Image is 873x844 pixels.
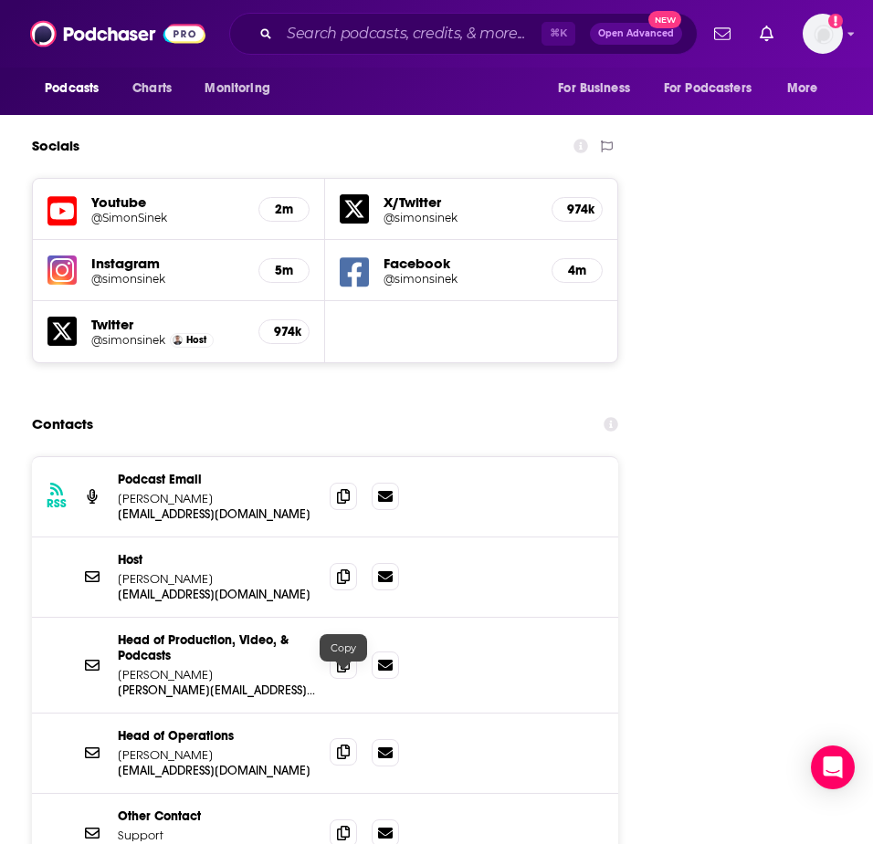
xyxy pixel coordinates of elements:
[91,316,244,333] h5: Twitter
[384,211,537,224] a: @simonsinek
[192,71,293,106] button: open menu
[811,745,855,789] div: Open Intercom Messenger
[787,76,818,101] span: More
[274,202,294,217] h5: 2m
[45,76,99,101] span: Podcasts
[590,23,682,45] button: Open AdvancedNew
[274,263,294,278] h5: 5m
[279,19,542,48] input: Search podcasts, credits, & more...
[118,747,315,763] p: [PERSON_NAME]
[274,324,294,339] h5: 974k
[384,193,537,211] h5: X/Twitter
[558,76,630,101] span: For Business
[320,634,367,662] div: Copy
[205,76,269,101] span: Monitoring
[118,472,315,487] p: Podcast Email
[118,587,315,602] p: [EMAIL_ADDRESS][DOMAIN_NAME]
[752,18,781,49] a: Show notifications dropdown
[30,16,205,51] img: Podchaser - Follow, Share and Rate Podcasts
[91,333,165,347] a: @simonsinek
[118,632,315,663] p: Head of Production, Video, & Podcasts
[707,18,738,49] a: Show notifications dropdown
[118,506,315,522] p: [EMAIL_ADDRESS][DOMAIN_NAME]
[118,763,315,778] p: [EMAIL_ADDRESS][DOMAIN_NAME]
[598,29,674,38] span: Open Advanced
[542,22,575,46] span: ⌘ K
[803,14,843,54] img: User Profile
[121,71,183,106] a: Charts
[118,667,315,682] p: [PERSON_NAME]
[32,407,93,442] h2: Contacts
[91,211,244,224] a: @SimonSinek
[384,272,537,286] a: @simonsinek
[118,828,315,843] p: Support
[118,728,315,744] p: Head of Operations
[828,14,843,28] svg: Add a profile image
[545,71,653,106] button: open menu
[91,211,223,224] h5: @SimonSinek
[803,14,843,54] span: Logged in as Isla
[803,14,843,54] button: Show profile menu
[774,71,841,106] button: open menu
[47,496,67,511] h3: RSS
[118,682,315,698] p: [PERSON_NAME][EMAIL_ADDRESS][DOMAIN_NAME]
[229,13,698,55] div: Search podcasts, credits, & more...
[91,193,244,211] h5: Youtube
[384,272,515,286] h5: @simonsinek
[118,571,315,587] p: [PERSON_NAME]
[567,202,587,217] h5: 974k
[118,808,315,824] p: Other Contact
[118,552,315,568] p: Host
[91,272,223,286] h5: @simonsinek
[648,11,681,28] span: New
[173,335,183,345] img: Simon Sinek
[384,255,537,272] h5: Facebook
[91,272,244,286] a: @simonsinek
[567,263,587,278] h5: 4m
[652,71,778,106] button: open menu
[32,71,122,106] button: open menu
[132,76,172,101] span: Charts
[32,129,79,163] h2: Socials
[118,491,315,506] p: [PERSON_NAME]
[91,255,244,272] h5: Instagram
[186,334,206,346] span: Host
[384,211,515,224] h5: @simonsinek
[664,76,752,101] span: For Podcasters
[47,255,77,285] img: iconImage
